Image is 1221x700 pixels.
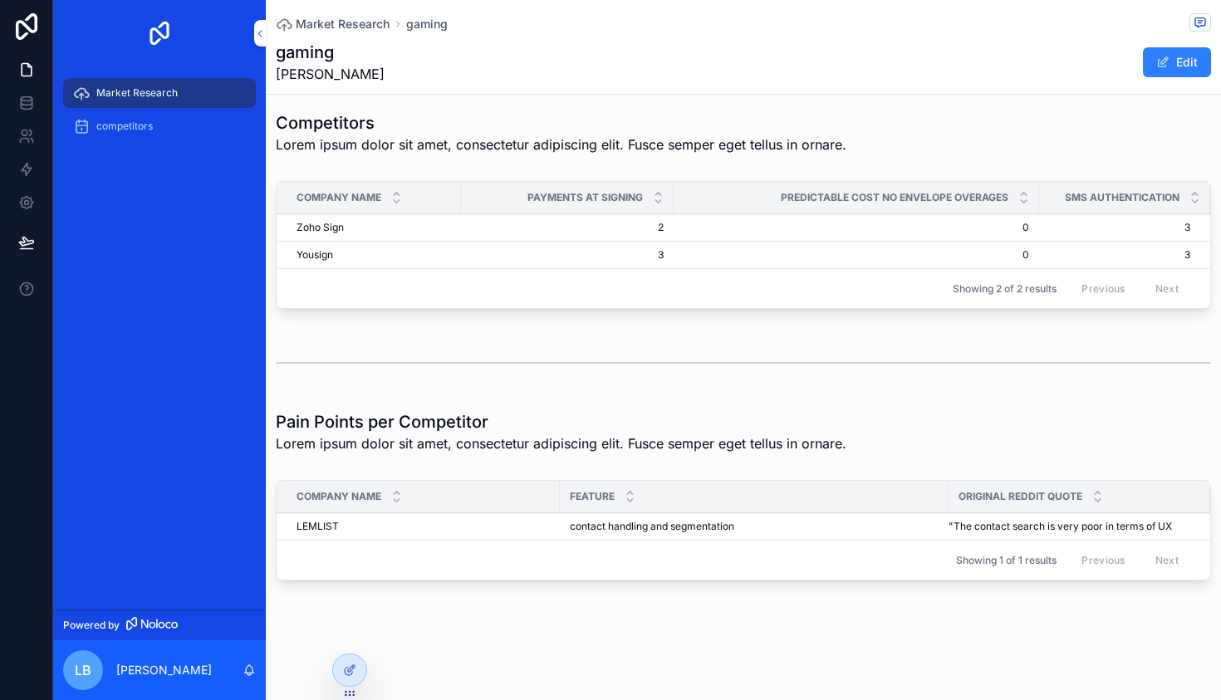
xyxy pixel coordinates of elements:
span: Feature [570,490,615,503]
h1: gaming [276,41,385,64]
span: Lorem ipsum dolor sit amet, consectetur adipiscing elit. Fusce semper eget tellus in ornare. [276,135,846,154]
span: LEMLIST [297,520,339,533]
span: Market Research [96,86,178,100]
span: Showing 1 of 1 results [956,554,1057,567]
span: Market Research [296,16,390,32]
a: gaming [406,16,448,32]
span: SMS Authentication [1065,191,1179,204]
a: 3 [1039,248,1190,262]
span: Powered by [63,619,120,632]
span: Zoho Sign [297,221,344,234]
span: Yousign [297,248,333,262]
span: Showing 2 of 2 results [953,282,1057,296]
a: 0 [684,221,1029,234]
span: contact handling and segmentation [570,520,734,533]
a: Zoho Sign [297,221,451,234]
button: Edit [1143,47,1211,77]
img: App logo [146,20,173,47]
div: scrollable content [53,66,266,163]
span: competitors [96,120,153,133]
a: Powered by [53,609,266,640]
span: LB [75,660,91,680]
p: [PERSON_NAME] [116,662,212,678]
span: Original Reddit Quote [959,490,1082,503]
h1: Competitors [276,111,846,135]
span: "The contact search is very poor in terms of UX [949,520,1172,533]
a: 3 [471,248,664,262]
a: 0 [684,248,1029,262]
a: competitors [63,111,256,141]
a: Market Research [63,78,256,108]
a: Market Research [276,16,390,32]
a: 2 [471,221,664,234]
a: 3 [1039,221,1190,234]
span: Payments At Signing [527,191,643,204]
a: Yousign [297,248,451,262]
h1: Pain Points per Competitor [276,410,846,433]
span: [PERSON_NAME] [276,64,385,84]
span: Lorem ipsum dolor sit amet, consectetur adipiscing elit. Fusce semper eget tellus in ornare. [276,433,846,453]
span: Company Name [297,490,381,503]
span: Predictable Cost No Envelope Overages [781,191,1008,204]
span: Company Name [297,191,381,204]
